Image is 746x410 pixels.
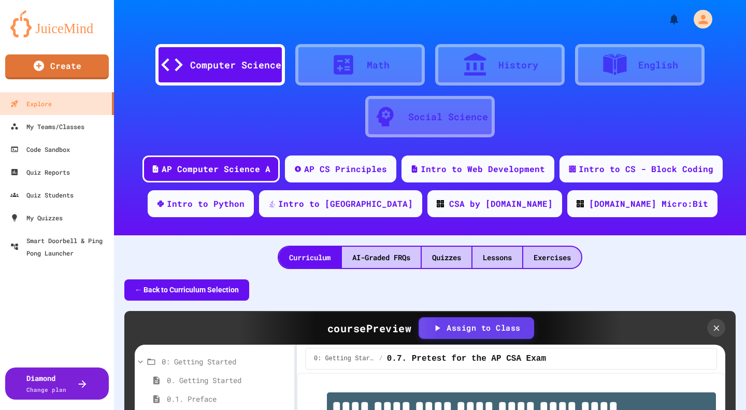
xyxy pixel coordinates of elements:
[190,58,281,72] div: Computer Science
[10,211,63,224] div: My Quizzes
[472,247,522,268] div: Lessons
[279,247,341,268] div: Curriculum
[387,352,546,365] span: 0.7. Pretest for the AP CSA Exam
[577,200,584,207] img: CODE_logo_RGB.png
[327,320,412,336] div: course Preview
[10,10,104,37] img: logo-orange.svg
[367,58,390,72] div: Math
[420,318,533,338] button: Assign to Class
[660,323,736,367] iframe: chat widget
[304,163,387,175] div: AP CS Principles
[314,355,375,363] span: 0: Getting Started
[683,7,715,31] div: My Account
[408,110,488,124] div: Social Science
[167,197,245,210] div: Intro to Python
[10,120,84,133] div: My Teams/Classes
[523,247,581,268] div: Exercises
[124,279,249,301] button: ← Back to Curriculum Selection
[702,369,736,400] iframe: chat widget
[579,163,713,175] div: Intro to CS - Block Coding
[167,375,290,386] span: 0. Getting Started
[649,10,683,28] div: My Notifications
[5,54,109,79] a: Create
[26,386,66,393] span: Change plan
[167,393,290,404] span: 0.1. Preface
[498,58,538,72] div: History
[162,356,290,367] span: 0: Getting Started
[162,163,270,175] div: AP Computer Science A
[10,189,74,201] div: Quiz Students
[437,200,444,207] img: CODE_logo_RGB.png
[432,322,521,334] div: Assign to Class
[342,247,421,268] div: AI-Graded FRQs
[421,163,545,175] div: Intro to Web Development
[10,143,70,155] div: Code Sandbox
[638,58,678,72] div: English
[449,197,553,210] div: CSA by [DOMAIN_NAME]
[422,247,471,268] div: Quizzes
[10,234,110,259] div: Smart Doorbell & Ping Pong Launcher
[10,97,52,110] div: Explore
[379,355,383,363] span: /
[5,367,109,400] button: DiamondChange plan
[278,197,413,210] div: Intro to [GEOGRAPHIC_DATA]
[10,166,70,178] div: Quiz Reports
[26,373,66,394] div: Diamond
[589,197,708,210] div: [DOMAIN_NAME] Micro:Bit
